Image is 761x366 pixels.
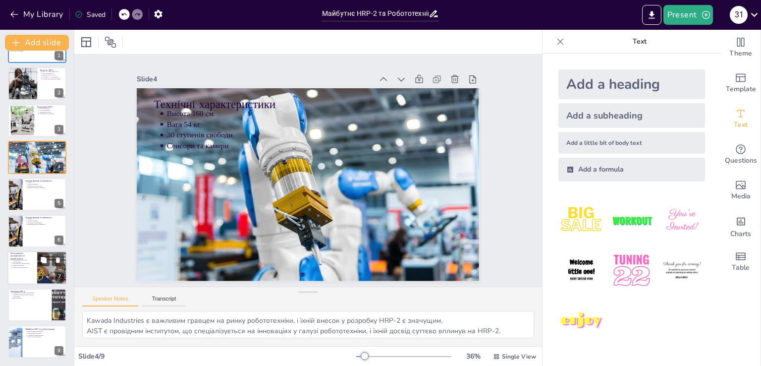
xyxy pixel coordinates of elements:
[28,220,63,222] p: Підйом предметів
[295,37,367,328] p: Сенсори та камери
[730,229,751,240] span: Charts
[25,328,63,331] p: Майбутнє HRP-2 та робототехніки
[28,224,63,226] p: Використання в дослідженнях
[659,247,705,294] img: 6.jpeg
[721,244,761,280] div: Add a table
[730,6,748,24] div: 3 1
[78,352,356,361] div: Slide 4 / 9
[721,65,761,101] div: Add ready made slides
[75,10,106,19] div: Saved
[142,296,186,306] button: Transcript
[659,197,705,244] img: 3.jpeg
[11,142,63,145] p: Технічні характеристики
[721,137,761,173] div: Get real-time input from your audience
[39,111,63,113] p: Співпраця для успіху
[13,146,63,148] p: Вага 54 кг
[13,294,49,296] p: Поліпшення апаратних компонентів
[721,173,761,208] div: Add images, graphics, shapes or video
[54,199,63,208] div: 5
[54,88,63,97] div: 2
[28,222,63,224] p: Взаємодія з середовищем
[5,35,69,51] button: Add slide
[8,104,66,137] div: 3
[40,68,63,71] p: Вступ до HRP-2
[7,251,67,285] div: 7
[8,215,66,247] div: 6
[13,144,63,146] p: Висота 160 см
[42,76,63,78] p: Мета HRP-2 — дослідження
[558,197,604,244] img: 1.jpeg
[608,247,654,294] img: 5.jpeg
[725,155,757,166] span: Questions
[28,333,63,335] p: Розширення застосувань
[25,179,63,182] p: Основні функції та можливості
[28,185,63,187] p: Взаємодія з середовищем
[306,39,378,330] p: 30 ступенів свободи
[608,197,654,244] img: 2.jpeg
[13,296,49,298] p: Адаптивність
[10,252,34,260] p: Застосування в дослідженнях та промисловості
[558,69,705,99] div: Add a heading
[726,84,756,95] span: Template
[8,141,66,174] div: 4
[13,292,49,294] p: Оновлення програмного забезпечення
[11,290,49,293] p: Еволюція HRP-2
[642,5,661,25] button: Export to PowerPoint
[8,289,66,321] div: 8
[28,331,63,333] p: Нові можливості інтеграції
[37,106,63,109] p: Розробники HRP-2
[39,113,63,115] p: Інновації в робототехніці
[8,325,66,358] div: 9
[502,353,536,361] span: Single View
[558,132,705,154] div: Add a little bit of body text
[327,43,399,334] p: Висота 160 см
[721,208,761,244] div: Add charts and graphs
[729,48,752,59] span: Theme
[731,191,751,202] span: Media
[730,5,748,25] button: 3 1
[12,265,34,267] p: Навчальні програми
[54,346,63,355] div: 9
[734,120,748,130] span: Text
[82,311,534,338] textarea: Висота HRP-2 дозволяє йому бути адаптивним у різних умовах, що є важливим для його функціональнос...
[54,162,63,171] div: 4
[663,5,713,25] button: Present
[13,150,63,152] p: Сенсори та камери
[28,334,63,336] p: Потенціал у медичній сфері
[25,216,63,219] p: Основні функції та можливості
[12,259,34,263] p: Використання в наукових експериментах
[54,51,63,60] div: 1
[78,34,94,50] div: Layout
[28,183,63,185] p: Підйом предметів
[39,108,63,110] p: Kawada Industries
[7,6,67,22] button: My Library
[558,298,604,344] img: 7.jpeg
[105,36,116,48] span: Position
[42,72,63,75] p: HRP-2 розроблено в [GEOGRAPHIC_DATA]
[28,186,63,188] p: Використання в дослідженнях
[380,21,437,253] div: Slide 4
[12,263,34,265] p: Застосування в промисловості
[39,109,63,111] p: AIST як розробник
[54,309,63,318] div: 8
[316,41,388,332] p: Вага 54 кг
[11,50,63,52] p: Generated with [URL]
[732,262,750,273] span: Table
[13,148,63,150] p: 30 ступенів свободи
[558,103,705,128] div: Add a subheading
[54,125,63,134] div: 3
[333,32,413,337] p: Технічні характеристики
[8,67,66,100] div: 2
[8,178,66,211] div: 5
[461,352,485,361] div: 36 %
[13,298,49,300] p: Нові технології
[52,254,64,266] button: Delete Slide
[54,236,63,244] div: 6
[42,78,63,80] p: Потенціал для вирішення завдань
[558,158,705,182] div: Add a formula
[28,218,63,220] p: Ходьба
[42,70,63,72] p: HRP-2 — гуманоїдний робот
[12,267,34,269] p: Розвиток нових технологій
[38,254,50,266] button: Duplicate Slide
[28,336,63,338] p: Освіта та робототехніка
